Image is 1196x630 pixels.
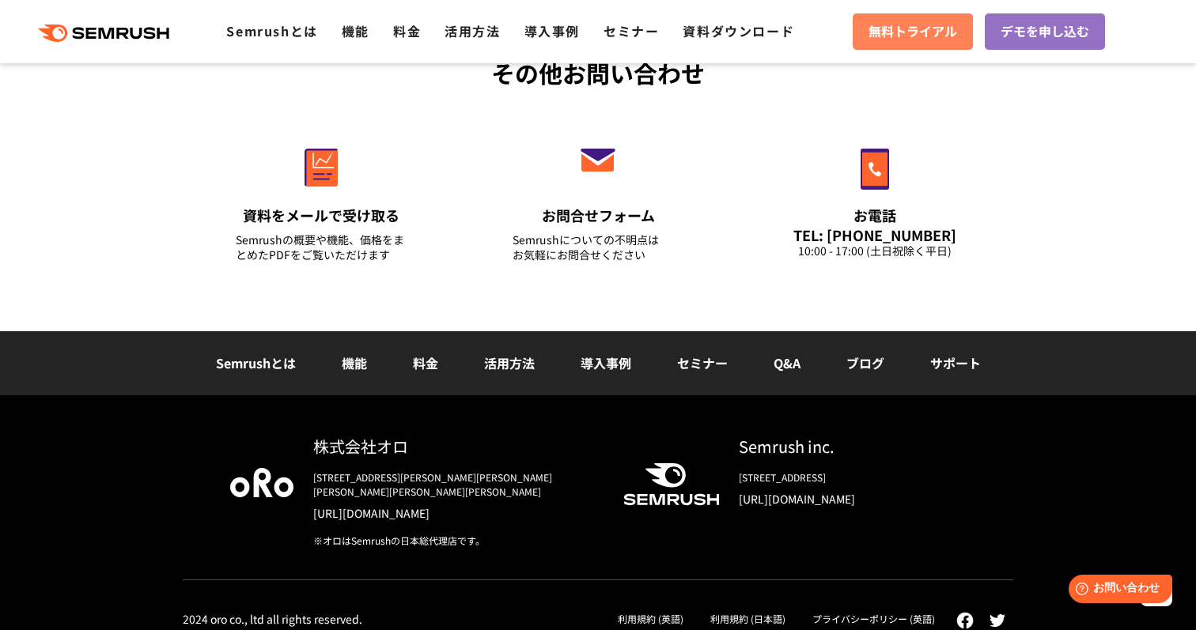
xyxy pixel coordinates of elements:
[812,612,935,625] a: プライバシーポリシー (英語)
[479,115,717,282] a: お問合せフォーム Semrushについての不明点はお気軽にお問合せください
[789,243,960,258] div: 10:00 - 17:00 (土日祝除く平日)
[216,353,296,372] a: Semrushとは
[710,612,785,625] a: 利用規約 (日本語)
[524,21,580,40] a: 導入事例
[774,353,800,372] a: Q&A
[236,232,407,262] div: Semrushの概要や機能、価格をまとめたPDFをご覧いただけます
[618,612,683,625] a: 利用規約 (英語)
[853,13,973,50] a: 無料トライアル
[956,612,974,629] img: facebook
[581,353,631,372] a: 導入事例
[604,21,659,40] a: セミナー
[789,226,960,243] div: TEL: [PHONE_NUMBER]
[990,614,1005,627] img: twitter
[183,55,1013,91] div: その他お問い合わせ
[342,353,367,372] a: 機能
[513,206,683,225] div: お問合せフォーム
[513,232,683,262] div: Semrushについての不明点は お気軽にお問合せください
[313,470,598,499] div: [STREET_ADDRESS][PERSON_NAME][PERSON_NAME][PERSON_NAME][PERSON_NAME][PERSON_NAME]
[985,13,1105,50] a: デモを申し込む
[393,21,421,40] a: 料金
[739,470,966,485] div: [STREET_ADDRESS]
[1055,568,1179,613] iframe: Help widget launcher
[313,534,598,548] div: ※オロはSemrushの日本総代理店です。
[1001,21,1089,42] span: デモを申し込む
[683,21,794,40] a: 資料ダウンロード
[846,353,884,372] a: ブログ
[930,353,981,372] a: サポート
[230,468,293,496] img: oro company
[484,353,535,372] a: 活用方法
[739,435,966,458] div: Semrush inc.
[869,21,957,42] span: 無料トライアル
[789,206,960,225] div: お電話
[739,491,966,507] a: [URL][DOMAIN_NAME]
[226,21,317,40] a: Semrushとは
[236,206,407,225] div: 資料をメールで受け取る
[313,505,598,521] a: [URL][DOMAIN_NAME]
[313,435,598,458] div: 株式会社オロ
[445,21,500,40] a: 活用方法
[202,115,440,282] a: 資料をメールで受け取る Semrushの概要や機能、価格をまとめたPDFをご覧いただけます
[677,353,728,372] a: セミナー
[183,612,362,626] div: 2024 oro co., ltd all rights reserved.
[342,21,369,40] a: 機能
[413,353,438,372] a: 料金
